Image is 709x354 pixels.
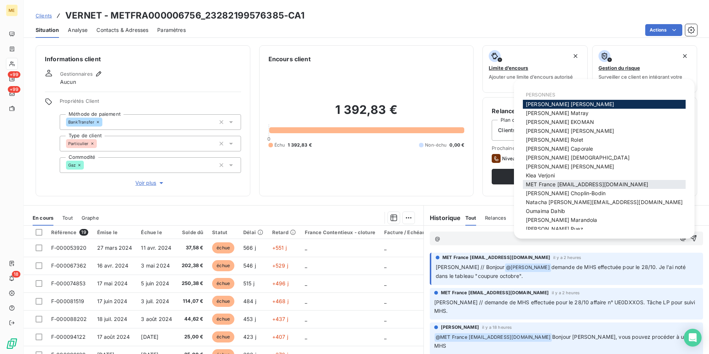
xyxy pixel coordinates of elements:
span: BankTransfer [68,120,94,124]
span: Clients Autre mode de paiement [498,127,580,134]
button: Voir [492,169,673,184]
span: Natacha [PERSON_NAME][EMAIL_ADDRESS][DOMAIN_NAME] [526,199,683,205]
span: échue [212,278,234,289]
span: Oumaima Dahib [526,208,565,214]
span: 515 j [243,280,254,286]
span: Voir [501,174,657,180]
span: F-000088202 [51,316,87,322]
span: 0,00 € [449,142,464,148]
h3: VERNET - METFRA000006756_23282199576385-CA1 [65,9,304,22]
span: _ [305,262,307,269]
span: 37,58 € [182,244,203,252]
span: _ [384,245,386,251]
input: Ajouter une valeur [84,162,90,168]
span: _ [384,316,386,322]
h6: Historique [424,213,461,222]
span: 18 juil. 2024 [97,316,128,322]
span: il y a 2 heures [553,255,581,260]
span: 17 juin 2024 [97,298,128,304]
span: _ [305,280,307,286]
span: 453 j [243,316,256,322]
span: 484 j [243,298,256,304]
span: 27 mars 2024 [97,245,132,251]
span: 25,00 € [182,333,203,341]
div: Facture / Echéancier [384,229,435,235]
span: MET France [EMAIL_ADDRESS][DOMAIN_NAME] [441,289,549,296]
span: [PERSON_NAME] Marandola [526,217,597,223]
span: Ajouter une limite d’encours autorisé [489,74,573,80]
span: Analyse [68,26,88,34]
span: Voir plus [135,179,165,187]
div: Solde dû [182,229,203,235]
div: Référence [51,229,88,236]
span: @ [PERSON_NAME] [505,263,551,272]
span: 17 août 2024 [97,334,130,340]
span: +496 j [272,280,288,286]
button: Actions [645,24,682,36]
div: Statut [212,229,234,235]
span: _ [305,298,307,304]
span: 17 mai 2024 [97,280,128,286]
span: _ [384,262,386,269]
div: Retard [272,229,296,235]
span: F-000081519 [51,298,85,304]
span: 202,38 € [182,262,203,269]
span: Non-échu [425,142,446,148]
span: En cours [33,215,53,221]
span: Aucun [60,78,76,86]
input: Ajouter une valeur [102,119,108,125]
span: échue [212,260,234,271]
button: Voir plus [60,179,241,187]
div: Échue le [141,229,173,235]
span: Propriétés Client [60,98,241,108]
span: Tout [62,215,73,221]
div: ME [6,4,18,16]
span: 18 [12,271,20,278]
span: Klea Verjoni [526,172,555,178]
span: échue [212,242,234,253]
span: 3 août 2024 [141,316,172,322]
span: 114,07 € [182,298,203,305]
span: 250,38 € [182,280,203,287]
button: Gestion du risqueSurveiller ce client en intégrant votre outil de gestion des risques client. [592,45,697,93]
button: Limite d’encoursAjouter une limite d’encours autorisé [482,45,587,93]
span: 566 j [243,245,256,251]
div: France Contentieux - cloture [305,229,375,235]
span: Relances [485,215,506,221]
span: MET France [EMAIL_ADDRESS][DOMAIN_NAME] [442,254,550,261]
div: Délai [243,229,263,235]
span: échue [212,314,234,325]
span: Gaz [68,163,76,167]
span: [PERSON_NAME] Choplin-Bodin [526,190,606,196]
span: échue [212,331,234,342]
span: [PERSON_NAME] Rolet [526,137,583,143]
h6: Relance [492,106,688,115]
span: [PERSON_NAME] [PERSON_NAME] [526,101,614,107]
span: [PERSON_NAME] EKOMAN [526,119,594,125]
span: +437 j [272,316,288,322]
span: 11 avr. 2024 [141,245,171,251]
span: Tout [465,215,476,221]
span: 423 j [243,334,256,340]
span: 3 juil. 2024 [141,298,169,304]
span: _ [305,245,307,251]
span: Prochaine relance prévue depuis le [492,145,688,151]
span: 44,62 € [182,315,203,323]
span: 16 avr. 2024 [97,262,129,269]
span: Clients [36,13,52,19]
span: F-000074853 [51,280,86,286]
div: Émise le [97,229,132,235]
span: Surveiller ce client en intégrant votre outil de gestion des risques client. [598,74,691,86]
span: _ [384,334,386,340]
span: Limite d’encours [489,65,528,71]
span: 19 [79,229,88,236]
span: il y a 18 heures [482,325,512,330]
h6: Encours client [268,55,311,63]
span: +551 j [272,245,287,251]
span: F-000053920 [51,245,87,251]
span: il y a 2 heures [552,291,580,295]
span: Graphe [82,215,99,221]
span: F-000067362 [51,262,87,269]
span: demande de MHS effectuée pour le 28/10. Je l'ai noté dans le tableau "coupure octobre". [436,264,687,279]
span: [DATE] [141,334,158,340]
